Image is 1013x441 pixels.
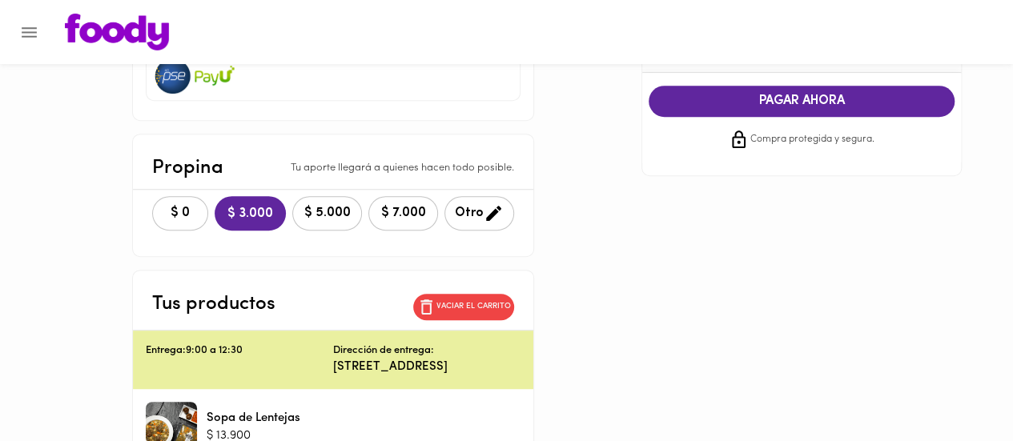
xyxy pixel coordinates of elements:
img: visa [153,58,193,94]
img: logo.png [65,14,169,50]
span: Otro [455,203,504,223]
p: Dirección de entrega: [333,343,434,359]
span: $ 5.000 [303,206,352,221]
iframe: Messagebird Livechat Widget [920,348,997,425]
button: $ 3.000 [215,196,286,231]
p: Sopa de Lentejas [207,410,300,427]
span: $ 7.000 [379,206,428,221]
p: Entrega: 9:00 a 12:30 [146,343,333,359]
button: $ 7.000 [368,196,438,231]
p: Propina [152,154,223,182]
p: [STREET_ADDRESS] [333,359,521,375]
button: Menu [10,13,49,52]
span: Compra protegida y segura. [750,132,874,148]
button: Vaciar el carrito [413,294,514,320]
button: Otro [444,196,514,231]
button: $ 5.000 [292,196,362,231]
p: Vaciar el carrito [436,301,511,312]
button: $ 0 [152,196,208,231]
p: Tu aporte llegará a quienes hacen todo posible. [291,161,514,176]
span: $ 3.000 [227,206,273,222]
img: visa [195,58,235,94]
button: PAGAR AHORA [649,86,955,117]
span: PAGAR AHORA [665,94,939,109]
span: $ 0 [163,206,198,221]
p: Tus productos [152,290,275,319]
